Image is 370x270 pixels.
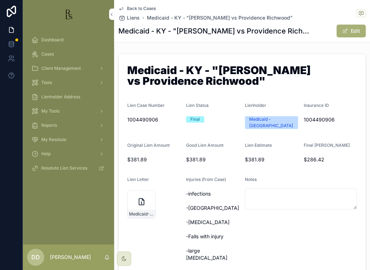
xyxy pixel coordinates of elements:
[27,90,110,103] a: Lienholder Address
[41,51,54,57] span: Cases
[31,253,40,261] span: DD
[249,116,294,129] div: Medicaid - [GEOGRAPHIC_DATA]
[127,142,170,148] span: Original Lien Amount
[304,142,350,148] span: Final [PERSON_NAME]
[27,119,110,132] a: Reports
[27,133,110,146] a: My Resolute
[129,211,154,217] span: Medicaid---[GEOGRAPHIC_DATA]-initial-lien-request-06-19-2019
[41,165,87,171] span: Resolute Lien Services
[186,142,223,148] span: Good Lien Amount
[118,14,140,21] a: Liens
[304,156,357,163] span: $286.42
[190,116,200,123] div: Final
[118,6,156,11] a: Back to Cases
[127,156,180,163] span: $381.89
[27,62,110,75] a: Client Management
[186,156,239,163] span: $381.89
[245,103,266,108] span: Lienholder
[41,108,60,114] span: My Tools
[27,105,110,118] a: My Tools
[186,103,209,108] span: Lien Status
[63,9,74,20] img: App logo
[41,137,66,142] span: My Resolute
[41,66,81,71] span: Client Management
[127,14,140,21] span: Liens
[186,177,226,182] span: Injuries (from Case)
[127,65,357,89] h1: Medicaid - KY - "[PERSON_NAME] vs Providence Richwood"
[245,156,298,163] span: $381.89
[27,33,110,46] a: Dashboard
[27,147,110,160] a: Help
[127,177,149,182] span: Lien Letter
[27,48,110,61] a: Cases
[245,177,257,182] span: Notes
[27,162,110,175] a: Resolute Lien Services
[118,26,312,36] h1: Medicaid - KY - "[PERSON_NAME] vs Providence Richwood"
[127,116,180,123] span: 1004490906
[23,28,114,184] div: scrollable content
[41,94,80,100] span: Lienholder Address
[41,123,57,128] span: Reports
[41,37,63,43] span: Dashboard
[147,14,293,21] a: Medicaid - KY - "[PERSON_NAME] vs Providence Richwood"
[304,116,357,123] span: 1004490906
[304,103,329,108] span: Insurance ID
[336,25,366,37] button: Edit
[27,76,110,89] a: Tools
[41,151,51,157] span: Help
[41,80,52,85] span: Tools
[245,142,272,148] span: Lien Estimate
[127,6,156,11] span: Back to Cases
[50,254,91,261] p: [PERSON_NAME]
[127,103,165,108] span: Lien Case Number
